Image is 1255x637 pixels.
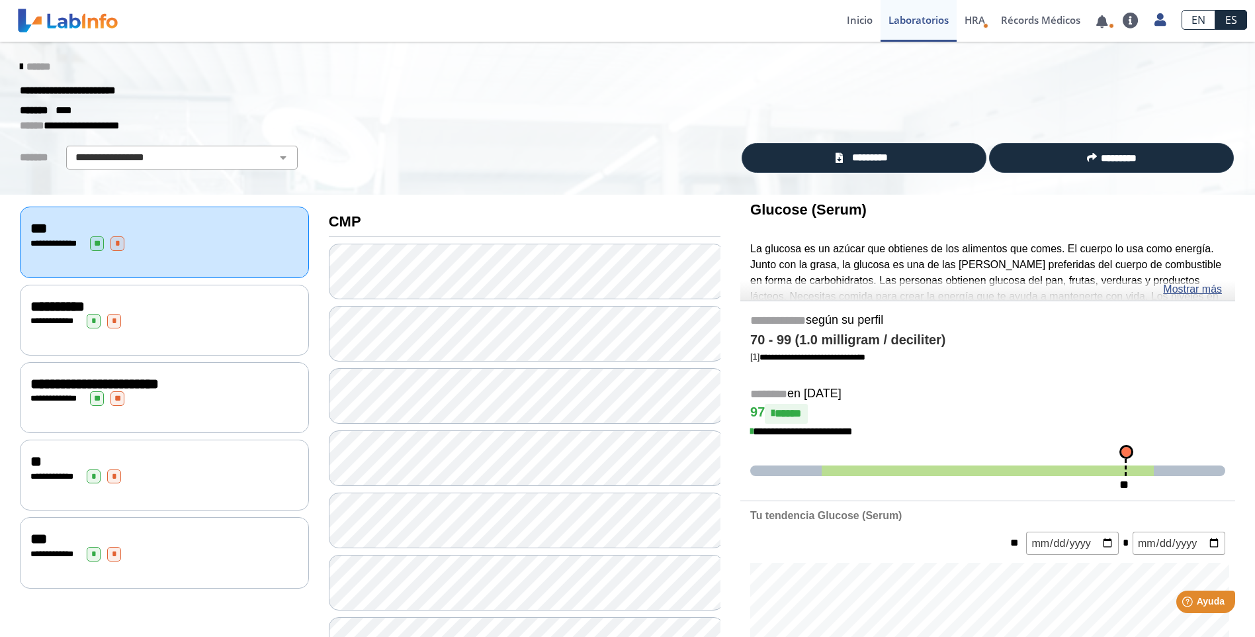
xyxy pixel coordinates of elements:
[1215,10,1247,30] a: ES
[750,313,1225,328] h5: según su perfil
[750,352,865,362] a: [1]
[750,241,1225,336] p: La glucosa es un azúcar que obtienes de los alimentos que comes. El cuerpo lo usa como energía. J...
[965,13,985,26] span: HRA
[329,213,361,230] b: CMP
[750,201,867,218] b: Glucose (Serum)
[750,510,902,521] b: Tu tendencia Glucose (Serum)
[1133,532,1225,555] input: mm/dd/yyyy
[1163,281,1222,297] a: Mostrar más
[1026,532,1119,555] input: mm/dd/yyyy
[750,332,1225,348] h4: 70 - 99 (1.0 milligram / deciliter)
[1182,10,1215,30] a: EN
[750,387,1225,402] h5: en [DATE]
[1137,585,1240,622] iframe: Help widget launcher
[750,404,1225,424] h4: 97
